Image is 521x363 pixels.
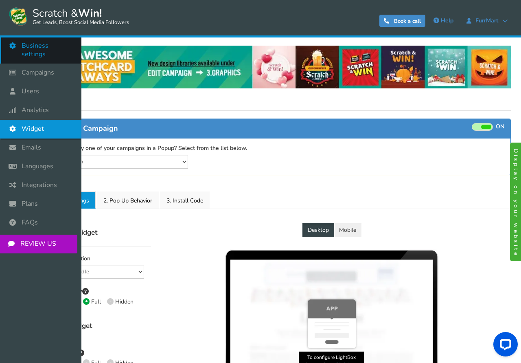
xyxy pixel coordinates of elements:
[46,321,151,332] h4: Mobile widget
[334,223,361,237] button: Mobile
[22,200,38,208] span: Plans
[394,18,421,25] span: Book a call
[22,68,54,77] span: Campaigns
[496,123,504,131] span: ON
[46,227,151,238] h4: Desktop widget
[441,17,453,24] span: Help
[22,143,41,152] span: Emails
[36,46,511,88] img: festival-poster-2020.webp
[22,106,49,114] span: Analytics
[22,87,39,96] span: Users
[379,15,425,27] a: Book a call
[487,329,521,363] iframe: LiveChat chat widget
[22,181,57,189] span: Integrations
[160,191,210,209] a: 3. Install Code
[8,6,28,26] img: Scratch and Win
[28,6,129,26] span: Scratch &
[91,298,101,306] span: Full
[429,14,458,27] a: Help
[22,42,73,59] span: Business settings
[36,94,511,110] h1: Widget
[20,240,56,248] span: REVIEW US
[22,125,44,133] span: Widget
[97,191,159,209] a: 2. Pop Up Behavior
[78,6,102,20] strong: Win!
[115,298,134,306] span: Hidden
[22,162,53,171] span: Languages
[471,18,502,24] span: FurrMart
[33,20,129,26] small: Get Leads, Boost Social Media Followers
[22,218,38,227] span: FAQs
[302,223,334,237] button: Desktop
[8,6,129,26] a: Scratch &Win! Get Leads, Boost Social Media Followers
[36,145,510,152] label: Want to display one of your campaigns in a Popup? Select from the list below.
